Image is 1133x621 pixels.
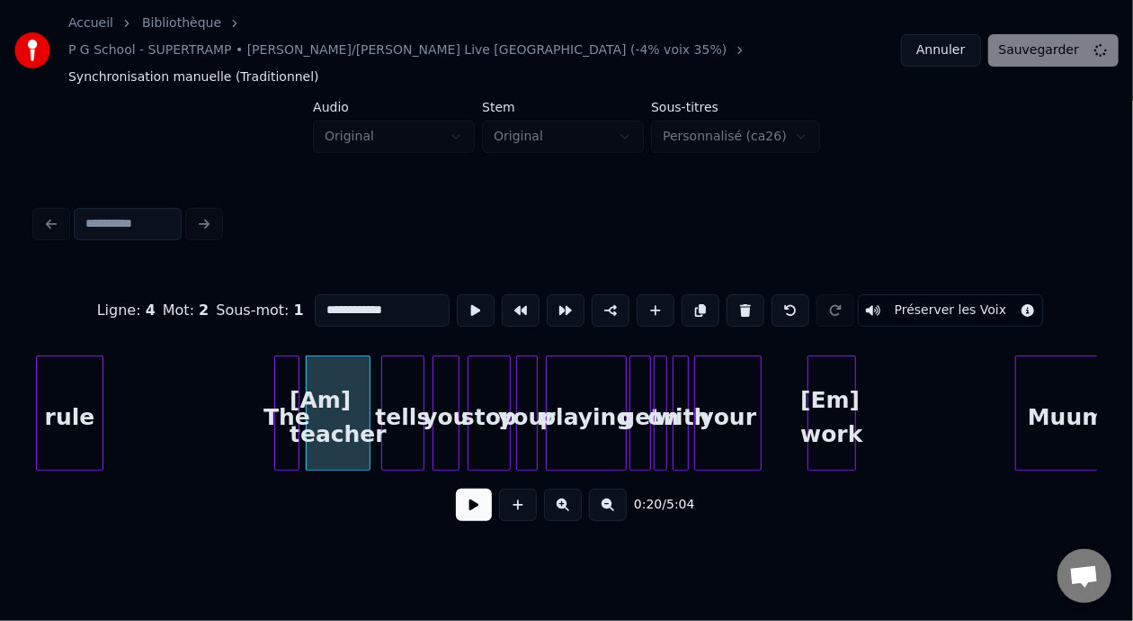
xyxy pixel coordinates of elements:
span: 4 [146,301,156,319]
div: / [634,496,677,514]
label: Audio [313,101,475,113]
div: Ouvrir le chat [1057,549,1111,603]
label: Stem [482,101,644,113]
img: youka [14,32,50,68]
nav: breadcrumb [68,14,901,86]
span: 1 [294,301,304,319]
span: 5:04 [666,496,694,514]
span: 2 [199,301,209,319]
span: 0:20 [634,496,662,514]
div: Sous-mot : [216,300,303,321]
button: Toggle [858,294,1044,327]
label: Sous-titres [651,101,820,113]
button: Annuler [901,34,980,67]
a: Bibliothèque [142,14,221,32]
div: Mot : [163,300,210,321]
div: Ligne : [97,300,156,321]
a: P G School - SUPERTRAMP • [PERSON_NAME]/[PERSON_NAME] Live [GEOGRAPHIC_DATA] (-4% voix 35%) [68,41,727,59]
a: Accueil [68,14,113,32]
span: Synchronisation manuelle (Traditionnel) [68,68,319,86]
